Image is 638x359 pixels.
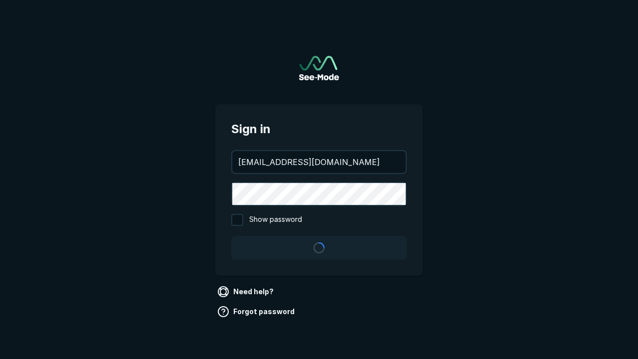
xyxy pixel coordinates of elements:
span: Show password [249,214,302,226]
a: Forgot password [215,304,299,320]
a: Need help? [215,284,278,300]
input: your@email.com [232,151,406,173]
img: See-Mode Logo [299,56,339,80]
span: Sign in [231,120,407,138]
a: Go to sign in [299,56,339,80]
